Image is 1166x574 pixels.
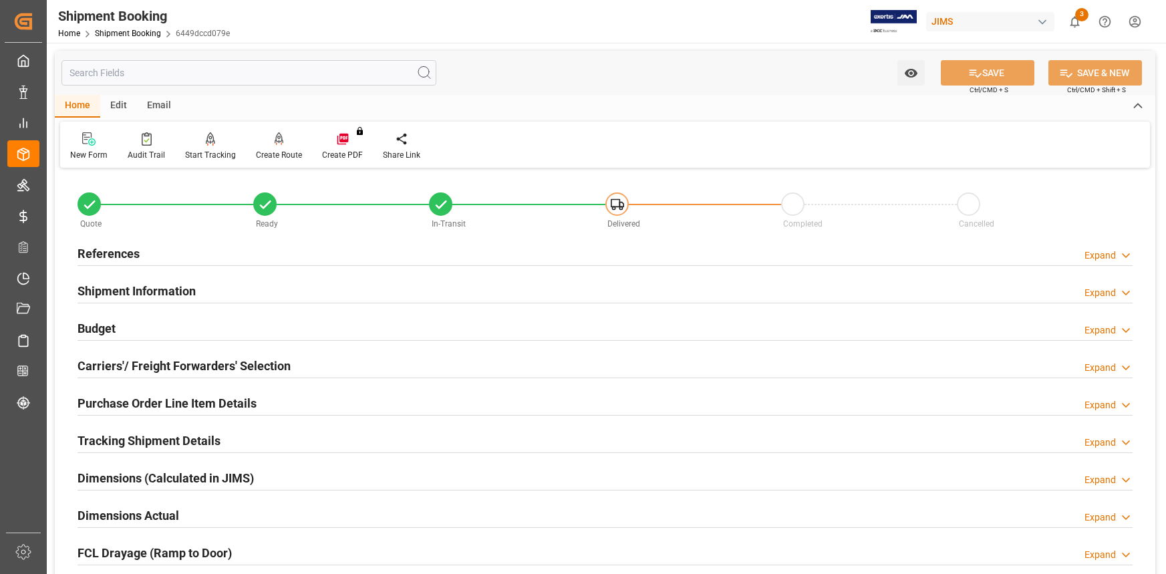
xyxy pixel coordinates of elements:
[70,149,108,161] div: New Form
[58,29,80,38] a: Home
[1084,361,1116,375] div: Expand
[783,219,823,229] span: Completed
[941,60,1034,86] button: SAVE
[78,319,116,337] h2: Budget
[100,95,137,118] div: Edit
[78,282,196,300] h2: Shipment Information
[383,149,420,161] div: Share Link
[55,95,100,118] div: Home
[80,219,102,229] span: Quote
[871,10,917,33] img: Exertis%20JAM%20-%20Email%20Logo.jpg_1722504956.jpg
[1084,323,1116,337] div: Expand
[432,219,466,229] span: In-Transit
[1084,511,1116,525] div: Expand
[959,219,994,229] span: Cancelled
[256,219,278,229] span: Ready
[78,544,232,562] h2: FCL Drayage (Ramp to Door)
[128,149,165,161] div: Audit Trail
[897,60,925,86] button: open menu
[607,219,640,229] span: Delivered
[78,394,257,412] h2: Purchase Order Line Item Details
[137,95,181,118] div: Email
[78,357,291,375] h2: Carriers'/ Freight Forwarders' Selection
[61,60,436,86] input: Search Fields
[1075,8,1088,21] span: 3
[1084,249,1116,263] div: Expand
[926,12,1054,31] div: JIMS
[78,245,140,263] h2: References
[256,149,302,161] div: Create Route
[1084,398,1116,412] div: Expand
[970,85,1008,95] span: Ctrl/CMD + S
[926,9,1060,34] button: JIMS
[1048,60,1142,86] button: SAVE & NEW
[1084,436,1116,450] div: Expand
[1067,85,1126,95] span: Ctrl/CMD + Shift + S
[95,29,161,38] a: Shipment Booking
[1084,473,1116,487] div: Expand
[78,507,179,525] h2: Dimensions Actual
[58,6,230,26] div: Shipment Booking
[78,432,221,450] h2: Tracking Shipment Details
[1060,7,1090,37] button: show 3 new notifications
[1084,548,1116,562] div: Expand
[1084,286,1116,300] div: Expand
[78,469,254,487] h2: Dimensions (Calculated in JIMS)
[1090,7,1120,37] button: Help Center
[185,149,236,161] div: Start Tracking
